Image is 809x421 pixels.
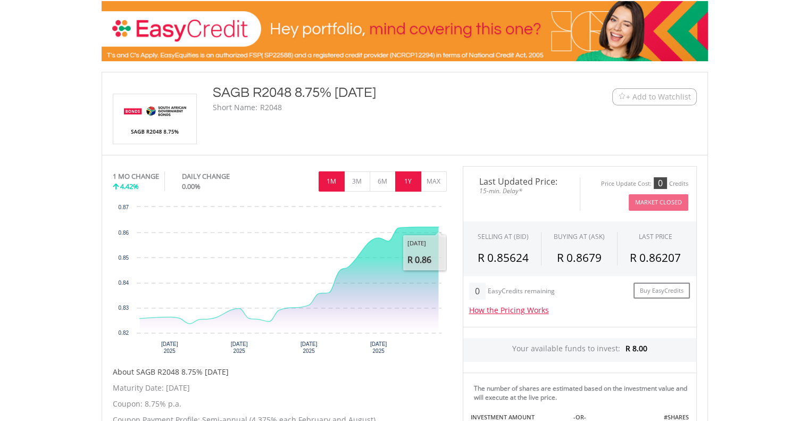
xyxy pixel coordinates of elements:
div: R2048 [260,102,282,113]
h5: About SAGB R2048 8.75% [DATE] [113,367,447,377]
text: [DATE] 2025 [230,341,247,354]
div: EasyCredits remaining [488,287,555,296]
span: R 0.85624 [478,250,529,265]
span: 15-min. Delay* [471,186,572,196]
button: 1Y [395,171,421,192]
span: BUYING AT (ASK) [554,232,605,241]
div: The number of shares are estimated based on the investment value and will execute at the live price. [474,384,692,402]
button: 6M [370,171,396,192]
div: SELLING AT (BID) [478,232,529,241]
text: [DATE] 2025 [161,341,178,354]
span: 0.00% [182,181,201,191]
span: 4.42% [120,181,139,191]
a: Buy EasyCredits [633,283,690,299]
button: Market Closed [629,194,688,211]
div: 0 [469,283,486,300]
span: R 0.86207 [630,250,681,265]
div: 0 [654,177,667,189]
span: R 0.8679 [557,250,602,265]
div: Chart. Highcharts interactive chart. [113,202,447,361]
div: DAILY CHANGE [182,171,265,181]
div: LAST PRICE [639,232,672,241]
img: Watchlist [618,93,626,101]
text: 0.84 [118,280,129,286]
span: R 8.00 [625,343,647,353]
div: Short Name: [213,102,257,113]
div: 1 MO CHANGE [113,171,159,181]
button: 3M [344,171,370,192]
button: Watchlist + Add to Watchlist [612,88,697,105]
text: 0.83 [118,305,129,311]
span: Last Updated Price: [471,177,572,186]
span: + Add to Watchlist [626,92,691,102]
img: EasyCredit Promotion Banner [102,1,708,61]
div: Credits [669,180,688,188]
button: MAX [421,171,447,192]
text: 0.82 [118,330,129,336]
img: EQU.ZA.R2048.png [115,94,195,144]
svg: Interactive chart [113,202,447,361]
div: Price Update Cost: [601,180,652,188]
a: How the Pricing Works [469,305,549,315]
text: [DATE] 2025 [370,341,387,354]
button: 1M [319,171,345,192]
p: Coupon: 8.75% p.a. [113,399,447,409]
text: [DATE] 2025 [300,341,317,354]
text: 0.86 [118,230,129,236]
div: SAGB R2048 8.75% [DATE] [213,83,547,102]
div: Your available funds to invest: [463,338,696,362]
text: 0.87 [118,204,129,210]
p: Maturity Date: [DATE] [113,383,447,393]
text: 0.85 [118,255,129,261]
